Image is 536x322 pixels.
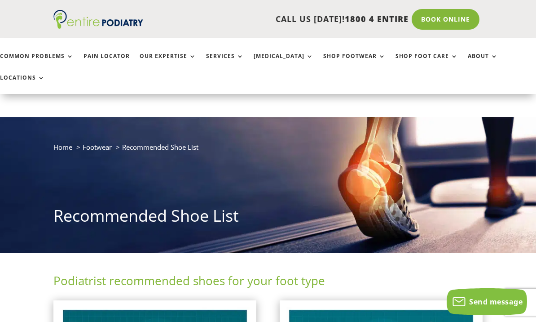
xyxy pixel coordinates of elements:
a: Shop Footwear [323,53,386,72]
button: Send message [447,288,527,315]
a: Services [206,53,244,72]
h1: Recommended Shoe List [53,205,482,232]
a: Footwear [83,143,112,152]
a: Shop Foot Care [395,53,458,72]
span: 1800 4 ENTIRE [345,13,409,24]
a: Our Expertise [140,53,196,72]
a: Pain Locator [83,53,130,72]
h2: Podiatrist recommended shoes for your foot type [53,273,482,293]
a: Book Online [412,9,479,30]
a: [MEDICAL_DATA] [254,53,313,72]
nav: breadcrumb [53,141,482,160]
a: About [468,53,498,72]
img: logo (1) [53,10,143,29]
span: Recommended Shoe List [122,143,198,152]
span: Send message [469,297,523,307]
a: Home [53,143,72,152]
p: CALL US [DATE]! [149,13,408,25]
a: Entire Podiatry [53,22,143,31]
